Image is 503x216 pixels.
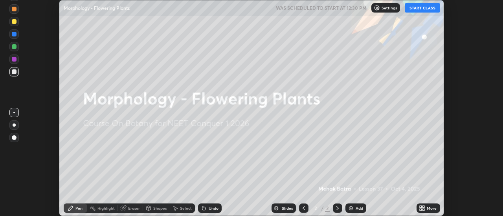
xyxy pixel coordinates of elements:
h5: WAS SCHEDULED TO START AT 12:30 PM [276,4,367,11]
img: add-slide-button [348,205,354,211]
div: 2 [312,206,319,211]
div: Highlight [97,206,115,210]
div: Eraser [128,206,140,210]
div: Shapes [153,206,167,210]
div: Select [180,206,192,210]
div: 2 [325,205,330,212]
div: More [427,206,437,210]
div: Undo [209,206,218,210]
div: Add [356,206,363,210]
button: START CLASS [405,3,440,13]
div: / [321,206,323,211]
div: Pen [75,206,83,210]
div: Slides [282,206,293,210]
p: Settings [382,6,397,10]
p: Morphology - Flowering Plants [64,5,130,11]
img: class-settings-icons [374,5,380,11]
